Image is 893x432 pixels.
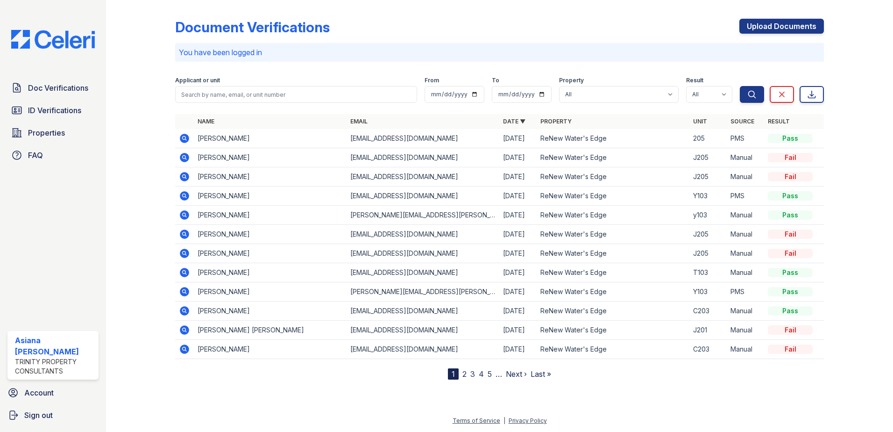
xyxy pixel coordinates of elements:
[24,410,53,421] span: Sign out
[350,118,368,125] a: Email
[347,282,499,302] td: [PERSON_NAME][EMAIL_ADDRESS][PERSON_NAME][PERSON_NAME][DOMAIN_NAME]
[194,263,347,282] td: [PERSON_NAME]
[727,244,764,263] td: Manual
[537,340,689,359] td: ReNew Water's Edge
[179,47,820,58] p: You have been logged in
[15,335,95,357] div: Asiana [PERSON_NAME]
[194,167,347,187] td: [PERSON_NAME]
[347,167,499,187] td: [EMAIL_ADDRESS][DOMAIN_NAME]
[503,118,525,125] a: Date ▼
[537,187,689,206] td: ReNew Water's Edge
[479,369,484,379] a: 4
[689,302,727,321] td: C203
[727,129,764,148] td: PMS
[537,263,689,282] td: ReNew Water's Edge
[537,302,689,321] td: ReNew Water's Edge
[499,302,537,321] td: [DATE]
[768,153,813,162] div: Fail
[462,369,467,379] a: 2
[194,148,347,167] td: [PERSON_NAME]
[194,206,347,225] td: [PERSON_NAME]
[4,383,102,402] a: Account
[689,321,727,340] td: J201
[194,244,347,263] td: [PERSON_NAME]
[727,302,764,321] td: Manual
[503,417,505,424] div: |
[347,187,499,206] td: [EMAIL_ADDRESS][DOMAIN_NAME]
[768,287,813,296] div: Pass
[4,30,102,49] img: CE_Logo_Blue-a8612792a0a2168367f1c8372b55b34899dd931a85d93a1a3d3e32e68fde9ad4.png
[537,244,689,263] td: ReNew Water's Edge
[496,368,502,380] span: …
[347,129,499,148] td: [EMAIL_ADDRESS][DOMAIN_NAME]
[727,148,764,167] td: Manual
[194,321,347,340] td: [PERSON_NAME] [PERSON_NAME]
[499,321,537,340] td: [DATE]
[531,369,551,379] a: Last »
[540,118,572,125] a: Property
[689,206,727,225] td: y103
[727,282,764,302] td: PMS
[7,101,99,120] a: ID Verifications
[689,129,727,148] td: 205
[198,118,214,125] a: Name
[194,225,347,244] td: [PERSON_NAME]
[768,230,813,239] div: Fail
[768,325,813,335] div: Fail
[347,148,499,167] td: [EMAIL_ADDRESS][DOMAIN_NAME]
[28,127,65,138] span: Properties
[689,187,727,206] td: Y103
[453,417,500,424] a: Terms of Service
[537,167,689,187] td: ReNew Water's Edge
[730,118,754,125] a: Source
[689,225,727,244] td: J205
[768,191,813,201] div: Pass
[28,150,43,161] span: FAQ
[175,19,330,36] div: Document Verifications
[7,79,99,97] a: Doc Verifications
[347,321,499,340] td: [EMAIL_ADDRESS][DOMAIN_NAME]
[768,134,813,143] div: Pass
[727,167,764,187] td: Manual
[727,263,764,282] td: Manual
[693,118,707,125] a: Unit
[727,340,764,359] td: Manual
[425,77,439,84] label: From
[537,148,689,167] td: ReNew Water's Edge
[768,306,813,316] div: Pass
[448,368,459,380] div: 1
[739,19,824,34] a: Upload Documents
[24,387,54,398] span: Account
[727,225,764,244] td: Manual
[499,263,537,282] td: [DATE]
[768,118,790,125] a: Result
[499,129,537,148] td: [DATE]
[347,244,499,263] td: [EMAIL_ADDRESS][DOMAIN_NAME]
[7,146,99,165] a: FAQ
[194,282,347,302] td: [PERSON_NAME]
[28,82,88,94] span: Doc Verifications
[506,369,527,379] a: Next ›
[4,406,102,425] a: Sign out
[537,206,689,225] td: ReNew Water's Edge
[492,77,499,84] label: To
[727,187,764,206] td: PMS
[7,123,99,142] a: Properties
[194,129,347,148] td: [PERSON_NAME]
[347,206,499,225] td: [PERSON_NAME][EMAIL_ADDRESS][PERSON_NAME][PERSON_NAME][DOMAIN_NAME]
[347,263,499,282] td: [EMAIL_ADDRESS][DOMAIN_NAME]
[537,225,689,244] td: ReNew Water's Edge
[499,340,537,359] td: [DATE]
[727,206,764,225] td: Manual
[347,340,499,359] td: [EMAIL_ADDRESS][DOMAIN_NAME]
[347,225,499,244] td: [EMAIL_ADDRESS][DOMAIN_NAME]
[768,210,813,220] div: Pass
[689,167,727,187] td: J205
[689,282,727,302] td: Y103
[689,263,727,282] td: T103
[537,129,689,148] td: ReNew Water's Edge
[499,282,537,302] td: [DATE]
[689,340,727,359] td: C203
[537,282,689,302] td: ReNew Water's Edge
